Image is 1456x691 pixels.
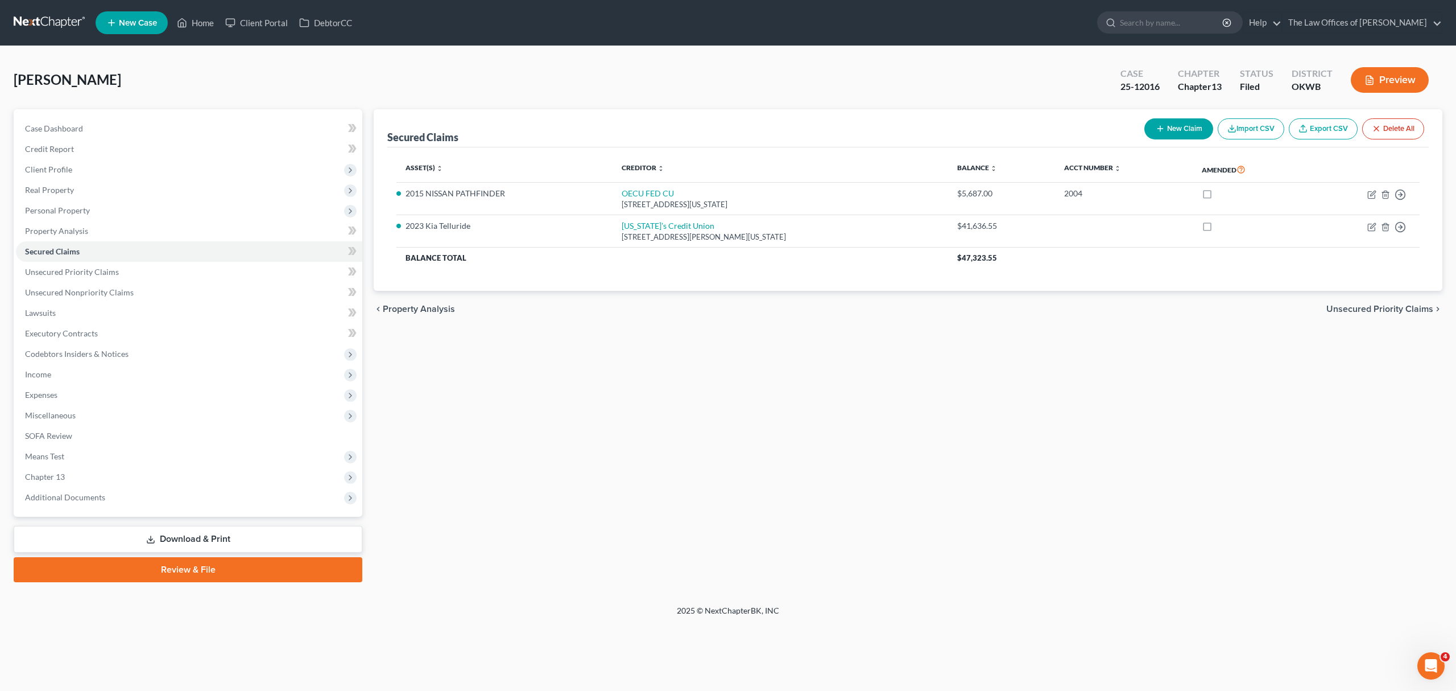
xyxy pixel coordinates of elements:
[25,246,80,256] span: Secured Claims
[14,526,362,553] a: Download & Print
[1417,652,1445,680] iframe: Intercom live chat
[383,305,455,314] span: Property Analysis
[25,124,83,133] span: Case Dashboard
[1240,67,1273,80] div: Status
[404,605,1052,626] div: 2025 © NextChapterBK, INC
[293,13,358,33] a: DebtorCC
[1178,80,1222,93] div: Chapter
[1289,118,1358,139] a: Export CSV
[171,13,220,33] a: Home
[25,472,65,482] span: Chapter 13
[622,232,939,242] div: [STREET_ADDRESS][PERSON_NAME][US_STATE]
[16,221,362,241] a: Property Analysis
[25,369,51,379] span: Income
[1283,13,1442,33] a: The Law Offices of [PERSON_NAME]
[16,426,362,446] a: SOFA Review
[1064,188,1184,199] div: 2004
[406,188,603,199] li: 2015 NISSAN PATHFINDER
[1362,118,1424,139] button: Delete All
[406,220,603,232] li: 2023 Kia Telluride
[25,267,119,277] span: Unsecured Priority Claims
[25,205,90,215] span: Personal Property
[1292,80,1333,93] div: OKWB
[374,305,455,314] button: chevron_left Property Analysis
[16,303,362,323] a: Lawsuits
[1120,12,1224,33] input: Search by name...
[25,328,98,338] span: Executory Contracts
[1243,13,1281,33] a: Help
[1193,157,1306,183] th: Amended
[16,323,362,344] a: Executory Contracts
[1120,80,1160,93] div: 25-12016
[622,221,714,231] a: [US_STATE]’s Credit Union
[16,139,362,159] a: Credit Report
[25,410,76,420] span: Miscellaneous
[406,163,443,172] a: Asset(s) unfold_more
[16,118,362,139] a: Case Dashboard
[25,164,72,174] span: Client Profile
[1240,80,1273,93] div: Filed
[1218,118,1284,139] button: Import CSV
[25,349,129,359] span: Codebtors Insiders & Notices
[1114,165,1121,172] i: unfold_more
[1351,67,1429,93] button: Preview
[1433,305,1442,314] i: chevron_right
[25,185,74,195] span: Real Property
[1441,652,1450,661] span: 4
[657,165,664,172] i: unfold_more
[16,262,362,282] a: Unsecured Priority Claims
[16,282,362,303] a: Unsecured Nonpriority Claims
[1120,67,1160,80] div: Case
[1144,118,1213,139] button: New Claim
[16,241,362,262] a: Secured Claims
[1178,67,1222,80] div: Chapter
[622,199,939,210] div: [STREET_ADDRESS][US_STATE]
[396,248,948,268] th: Balance Total
[374,305,383,314] i: chevron_left
[25,492,105,502] span: Additional Documents
[25,451,64,461] span: Means Test
[622,163,664,172] a: Creditor unfold_more
[957,253,997,262] span: $47,323.55
[957,220,1045,232] div: $41,636.55
[14,557,362,582] a: Review & File
[25,308,56,318] span: Lawsuits
[957,188,1045,199] div: $5,687.00
[220,13,293,33] a: Client Portal
[1292,67,1333,80] div: District
[25,226,88,236] span: Property Analysis
[119,19,157,27] span: New Case
[25,431,72,441] span: SOFA Review
[990,165,997,172] i: unfold_more
[14,71,121,88] span: [PERSON_NAME]
[1211,81,1222,92] span: 13
[436,165,443,172] i: unfold_more
[387,130,458,144] div: Secured Claims
[25,287,134,297] span: Unsecured Nonpriority Claims
[1326,305,1433,314] span: Unsecured Priority Claims
[1064,163,1121,172] a: Acct Number unfold_more
[957,163,997,172] a: Balance unfold_more
[1326,305,1442,314] button: Unsecured Priority Claims chevron_right
[25,144,74,154] span: Credit Report
[25,390,57,400] span: Expenses
[622,188,674,198] a: OECU FED CU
